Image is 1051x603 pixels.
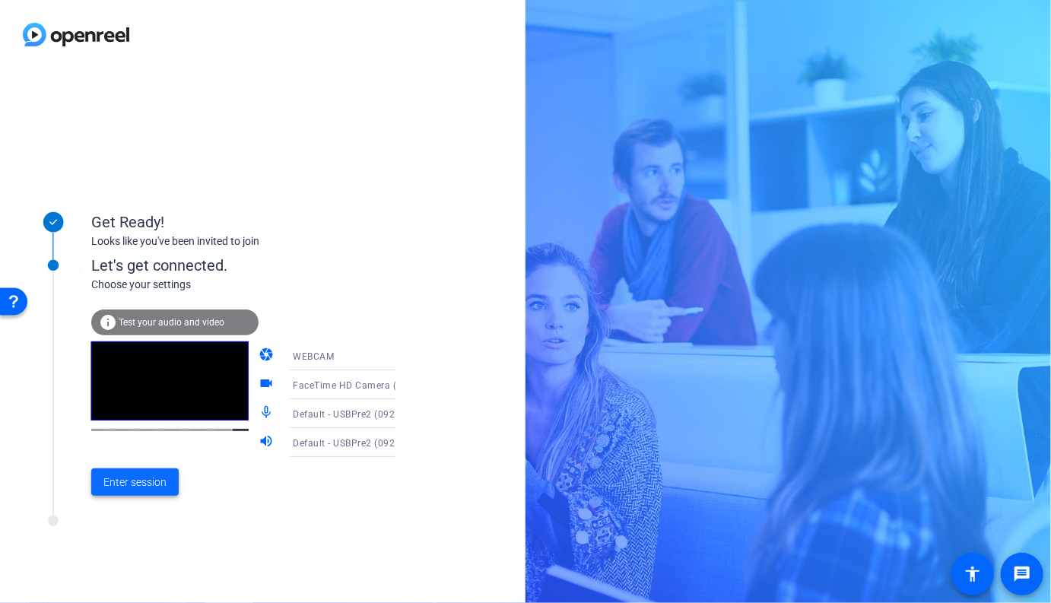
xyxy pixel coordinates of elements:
[99,313,117,332] mat-icon: info
[91,277,427,293] div: Choose your settings
[293,408,430,420] span: Default - USBPre2 (0926:0202)
[91,211,395,233] div: Get Ready!
[1013,565,1031,583] mat-icon: message
[259,433,277,452] mat-icon: volume_up
[964,565,982,583] mat-icon: accessibility
[293,379,449,391] span: FaceTime HD Camera (2C0E:82E3)
[91,468,179,496] button: Enter session
[259,347,277,365] mat-icon: camera
[293,351,334,362] span: WEBCAM
[259,405,277,423] mat-icon: mic_none
[103,474,167,490] span: Enter session
[119,317,224,328] span: Test your audio and video
[259,376,277,394] mat-icon: videocam
[91,233,395,249] div: Looks like you've been invited to join
[293,436,430,449] span: Default - USBPre2 (0926:0202)
[91,254,427,277] div: Let's get connected.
